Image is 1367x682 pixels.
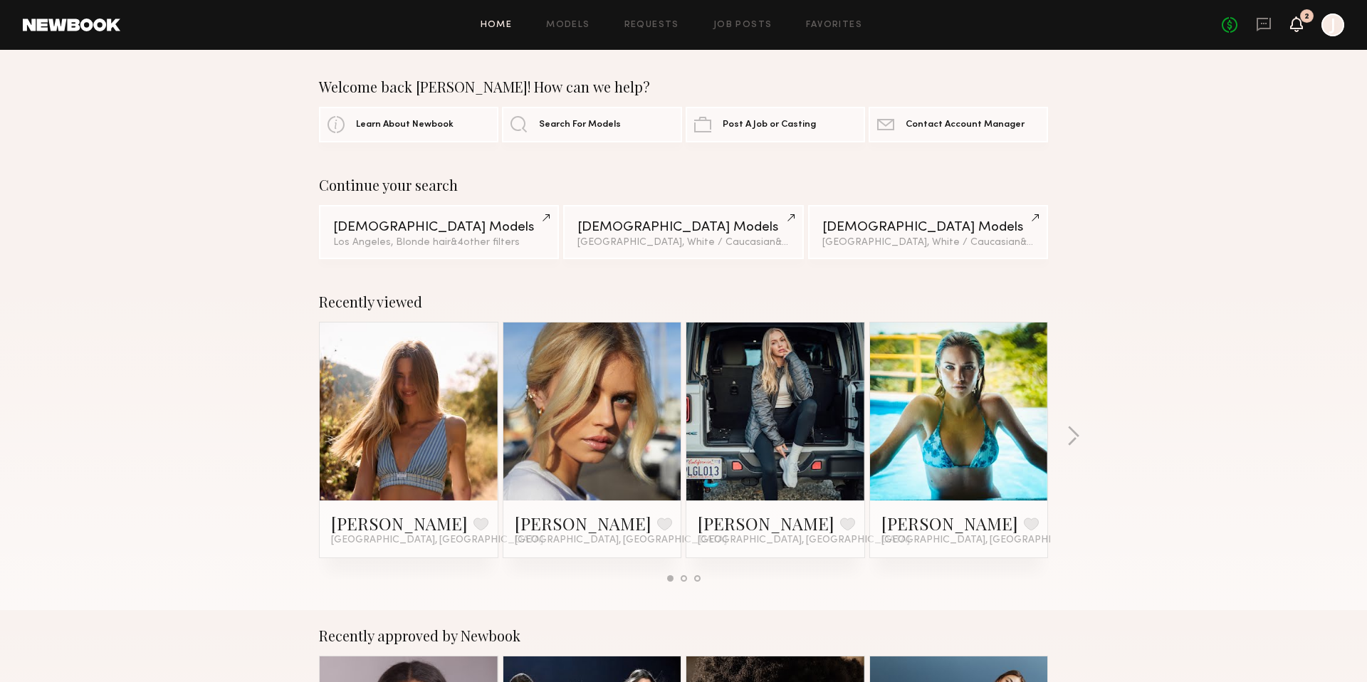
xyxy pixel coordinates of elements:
span: [GEOGRAPHIC_DATA], [GEOGRAPHIC_DATA] [331,535,543,546]
span: & 3 other filter s [775,238,843,247]
span: [GEOGRAPHIC_DATA], [GEOGRAPHIC_DATA] [698,535,910,546]
div: [DEMOGRAPHIC_DATA] Models [333,221,545,234]
span: & 3 other filter s [1020,238,1088,247]
a: [DEMOGRAPHIC_DATA] Models[GEOGRAPHIC_DATA], White / Caucasian&3other filters [563,205,803,259]
a: Favorites [806,21,862,30]
a: [DEMOGRAPHIC_DATA] Models[GEOGRAPHIC_DATA], White / Caucasian&3other filters [808,205,1048,259]
div: [DEMOGRAPHIC_DATA] Models [577,221,789,234]
a: J [1321,14,1344,36]
span: Search For Models [539,120,621,130]
a: [PERSON_NAME] [881,512,1018,535]
span: [GEOGRAPHIC_DATA], [GEOGRAPHIC_DATA] [881,535,1094,546]
div: Recently viewed [319,293,1048,310]
div: 2 [1304,13,1309,21]
a: [DEMOGRAPHIC_DATA] ModelsLos Angeles, Blonde hair&4other filters [319,205,559,259]
a: Contact Account Manager [869,107,1048,142]
span: Contact Account Manager [906,120,1025,130]
div: Recently approved by Newbook [319,627,1048,644]
a: Models [546,21,590,30]
div: Continue your search [319,177,1048,194]
div: Los Angeles, Blonde hair [333,238,545,248]
a: Job Posts [713,21,772,30]
div: [GEOGRAPHIC_DATA], White / Caucasian [822,238,1034,248]
a: Home [481,21,513,30]
a: [PERSON_NAME] [698,512,834,535]
span: Learn About Newbook [356,120,454,130]
span: Post A Job or Casting [723,120,816,130]
a: [PERSON_NAME] [515,512,651,535]
a: Search For Models [502,107,681,142]
a: Requests [624,21,679,30]
a: Post A Job or Casting [686,107,865,142]
span: [GEOGRAPHIC_DATA], [GEOGRAPHIC_DATA] [515,535,727,546]
span: & 4 other filter s [451,238,520,247]
div: [GEOGRAPHIC_DATA], White / Caucasian [577,238,789,248]
div: Welcome back [PERSON_NAME]! How can we help? [319,78,1048,95]
a: [PERSON_NAME] [331,512,468,535]
div: [DEMOGRAPHIC_DATA] Models [822,221,1034,234]
a: Learn About Newbook [319,107,498,142]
